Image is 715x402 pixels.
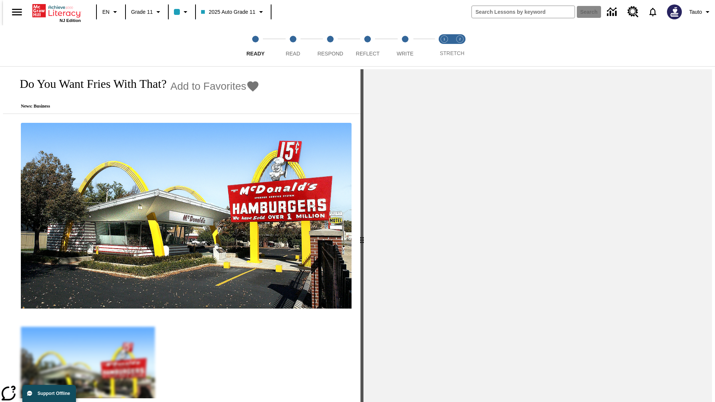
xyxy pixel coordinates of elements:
span: Tauto [689,8,702,16]
span: 2025 Auto Grade 11 [201,8,255,16]
button: Reflect step 4 of 5 [346,25,389,66]
p: News: Business [12,103,260,109]
h1: Do You Want Fries With That? [12,77,166,91]
span: Grade 11 [131,8,153,16]
button: Class color is light blue. Change class color [171,5,193,19]
span: Add to Favorites [170,80,246,92]
button: Read step 2 of 5 [271,25,314,66]
button: Write step 5 of 5 [384,25,427,66]
button: Select a new avatar [662,2,686,22]
div: activity [363,69,712,402]
span: Reflect [356,51,380,57]
span: Respond [317,51,343,57]
a: Resource Center, Will open in new tab [623,2,643,22]
button: Stretch Respond step 2 of 2 [449,25,471,66]
span: EN [102,8,109,16]
button: Respond step 3 of 5 [309,25,352,66]
span: NJ Edition [60,18,81,23]
button: Stretch Read step 1 of 2 [433,25,455,66]
text: 2 [459,37,461,41]
text: 1 [443,37,445,41]
input: search field [472,6,575,18]
img: One of the first McDonald's stores, with the iconic red sign and golden arches. [21,123,352,309]
span: Read [286,51,300,57]
a: Notifications [643,2,662,22]
button: Language: EN, Select a language [99,5,123,19]
span: Write [397,51,413,57]
div: Home [32,3,81,23]
button: Grade: Grade 11, Select a grade [128,5,166,19]
button: Support Offline [22,385,76,402]
span: Ready [247,51,265,57]
button: Profile/Settings [686,5,715,19]
img: Avatar [667,4,682,19]
div: Press Enter or Spacebar and then press right and left arrow keys to move the slider [360,69,363,402]
button: Ready step 1 of 5 [234,25,277,66]
button: Open side menu [6,1,28,23]
span: Support Offline [38,391,70,396]
span: STRETCH [440,50,464,56]
div: reading [3,69,360,398]
button: Class: 2025 Auto Grade 11, Select your class [198,5,268,19]
a: Data Center [603,2,623,22]
button: Add to Favorites - Do You Want Fries With That? [170,80,260,93]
